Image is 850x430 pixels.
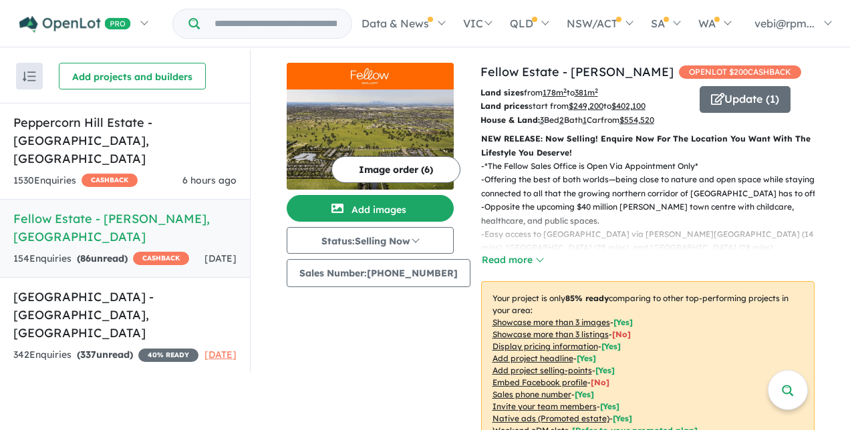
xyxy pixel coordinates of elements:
[575,389,594,399] span: [ Yes ]
[13,347,198,363] div: 342 Enquir ies
[481,173,825,200] p: - Offering the best of both worlds—being close to nature and open space while staying connected t...
[204,349,237,361] span: [DATE]
[204,252,237,264] span: [DATE]
[492,377,587,387] u: Embed Facebook profile
[603,101,646,111] span: to
[492,353,573,363] u: Add project headline
[492,389,571,399] u: Sales phone number
[80,252,91,264] span: 86
[543,87,567,97] u: 178 m
[481,252,544,268] button: Read more
[595,87,598,94] sup: 2
[577,353,596,363] span: [ Yes ]
[559,115,564,125] u: 2
[492,413,609,423] u: Native ads (Promoted estate)
[59,63,206,89] button: Add projects and builders
[613,413,632,423] span: [Yes]
[77,252,128,264] strong: ( unread)
[492,329,609,339] u: Showcase more than 3 listings
[480,114,690,127] p: Bed Bath Car from
[481,228,825,255] p: - Easy access to [GEOGRAPHIC_DATA] via [PERSON_NAME][GEOGRAPHIC_DATA] (14 mins), [GEOGRAPHIC_DATA...
[492,401,597,411] u: Invite your team members
[563,87,567,94] sup: 2
[565,293,609,303] b: 85 % ready
[481,200,825,228] p: - Opposite the upcoming $40 million [PERSON_NAME] town centre with childcare, healthcare, and pub...
[138,349,198,362] span: 40 % READY
[583,115,587,125] u: 1
[287,63,454,190] a: Fellow Estate - Wollert LogoFellow Estate - Wollert
[601,341,621,351] span: [ Yes ]
[591,377,609,387] span: [ No ]
[754,17,815,30] span: vebi@rpm...
[611,101,646,111] u: $ 402,100
[13,251,189,267] div: 154 Enquir ies
[331,156,460,183] button: Image order (6)
[13,288,237,342] h5: [GEOGRAPHIC_DATA] - [GEOGRAPHIC_DATA] , [GEOGRAPHIC_DATA]
[480,101,529,111] b: Land prices
[287,259,470,287] button: Sales Number:[PHONE_NUMBER]
[540,115,544,125] u: 3
[700,86,791,113] button: Update (1)
[13,114,237,168] h5: Peppercorn Hill Estate - [GEOGRAPHIC_DATA] , [GEOGRAPHIC_DATA]
[492,317,610,327] u: Showcase more than 3 images
[77,349,133,361] strong: ( unread)
[569,101,603,111] u: $ 249,200
[133,252,189,265] span: CASHBACK
[480,99,690,113] p: start from
[292,68,448,84] img: Fellow Estate - Wollert Logo
[492,341,598,351] u: Display pricing information
[82,174,138,187] span: CASHBACK
[287,195,454,222] button: Add images
[480,115,540,125] b: House & Land:
[13,173,138,189] div: 1530 Enquir ies
[480,87,524,97] b: Land sizes
[613,317,633,327] span: [ Yes ]
[202,9,349,38] input: Try estate name, suburb, builder or developer
[619,115,654,125] u: $ 554,520
[182,174,237,186] span: 6 hours ago
[595,365,615,375] span: [ Yes ]
[287,89,454,190] img: Fellow Estate - Wollert
[19,16,131,33] img: Openlot PRO Logo White
[492,365,592,375] u: Add project selling-points
[481,132,815,160] p: NEW RELEASE: Now Selling! Enquire Now For The Location You Want With The Lifestyle You Deserve!
[80,349,96,361] span: 337
[679,65,801,79] span: OPENLOT $ 200 CASHBACK
[480,86,690,99] p: from
[13,210,237,246] h5: Fellow Estate - [PERSON_NAME] , [GEOGRAPHIC_DATA]
[481,160,825,173] p: - *The Fellow Sales Office is Open Via Appointment Only*
[612,329,631,339] span: [ No ]
[575,87,598,97] u: 381 m
[23,71,36,81] img: sort.svg
[287,227,454,254] button: Status:Selling Now
[567,87,598,97] span: to
[600,401,619,411] span: [ Yes ]
[480,64,674,79] a: Fellow Estate - [PERSON_NAME]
